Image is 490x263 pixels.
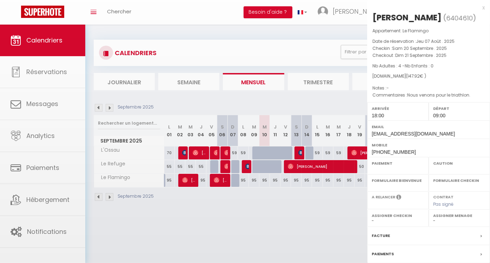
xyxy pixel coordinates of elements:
[433,201,453,207] span: Pas signé
[372,131,455,137] span: [EMAIL_ADDRESS][DOMAIN_NAME]
[372,45,485,52] p: Checkin :
[372,52,485,59] p: Checkout :
[372,113,384,118] span: 18:00
[372,149,416,155] span: [PHONE_NUMBER]
[372,63,433,69] span: Nb Adultes : 4 -
[433,160,485,167] label: Caution
[372,92,485,99] p: Commentaires :
[386,85,389,91] span: -
[372,142,485,149] label: Mobile
[433,177,485,184] label: Formulaire Checkin
[405,63,433,69] span: Nb Enfants : 0
[408,73,420,79] span: 147.92
[443,13,476,23] span: ( )
[433,105,485,112] label: Départ
[416,38,455,44] span: Jeu 07 Août . 2025
[403,28,429,34] span: Le Flamingo
[372,12,442,23] div: [PERSON_NAME]
[406,73,426,79] span: ( € )
[372,232,390,239] label: Facture
[446,14,473,22] span: 6404610
[433,212,485,219] label: Assigner Menage
[433,113,445,118] span: 09:00
[372,73,485,80] div: [DOMAIN_NAME]
[392,45,447,51] span: Sam 20 Septembre . 2025
[372,212,424,219] label: Assigner Checkin
[372,105,424,112] label: Arrivée
[372,250,394,258] label: Paiements
[372,194,395,200] label: A relancer
[395,52,446,58] span: Dim 21 Septembre . 2025
[372,27,485,34] p: Appartement :
[367,4,485,12] div: x
[372,160,424,167] label: Paiement
[407,92,470,98] span: Nous venons pour le triathlon.
[396,194,401,202] i: Sélectionner OUI si vous souhaiter envoyer les séquences de messages post-checkout
[372,38,485,45] p: Date de réservation :
[372,85,485,92] p: Notes :
[372,123,485,130] label: Email
[6,3,27,24] button: Ouvrir le widget de chat LiveChat
[372,177,424,184] label: Formulaire Bienvenue
[433,194,453,199] label: Contrat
